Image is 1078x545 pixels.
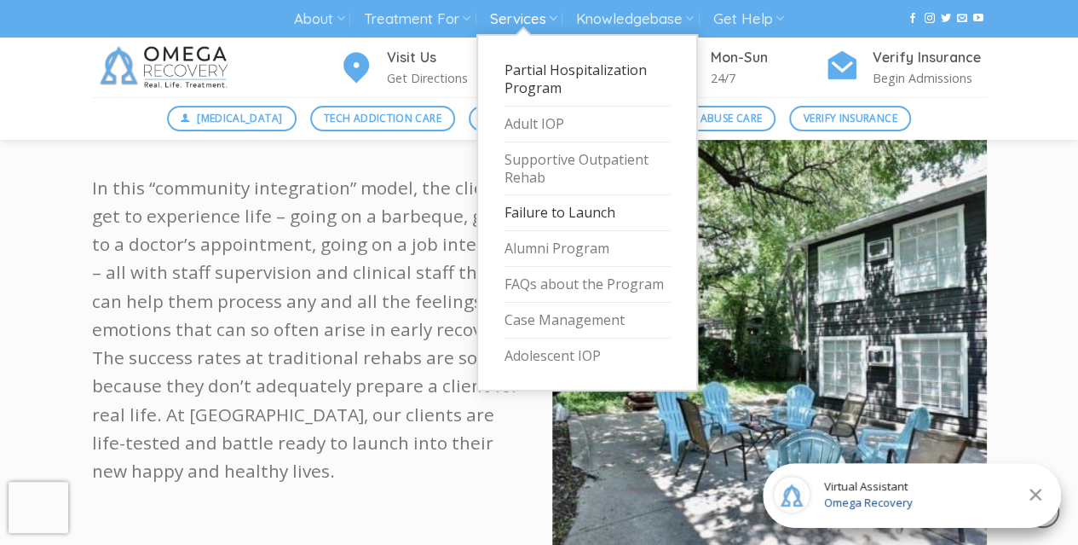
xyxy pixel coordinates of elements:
[504,142,671,196] a: Supportive Outpatient Rehab
[504,195,671,231] a: Failure to Launch
[504,107,671,142] a: Adult IOP
[504,231,671,267] a: Alumni Program
[908,13,918,25] a: Follow on Facebook
[504,339,671,374] a: Adolescent IOP
[713,3,784,35] a: Get Help
[957,13,967,25] a: Send us an email
[623,106,775,131] a: Substance Abuse Care
[339,47,501,89] a: Visit Us Get Directions
[873,47,987,69] h4: Verify Insurance
[310,106,456,131] a: Tech Addiction Care
[804,110,897,126] span: Verify Insurance
[364,3,470,35] a: Treatment For
[387,47,501,69] h4: Visit Us
[924,13,934,25] a: Follow on Instagram
[92,174,527,486] p: In this “community integration” model, the clients get to experience life – going on a barbeque, ...
[789,106,911,131] a: Verify Insurance
[711,68,825,88] p: 24/7
[873,68,987,88] p: Begin Admissions
[973,13,983,25] a: Follow on YouTube
[167,106,297,131] a: [MEDICAL_DATA]
[637,110,762,126] span: Substance Abuse Care
[576,3,694,35] a: Knowledgebase
[711,47,825,69] h4: Mon-Sun
[504,303,671,339] a: Case Management
[489,3,556,35] a: Services
[941,13,951,25] a: Follow on Twitter
[92,38,241,97] img: Omega Recovery
[504,267,671,303] a: FAQs about the Program
[324,110,441,126] span: Tech Addiction Care
[294,3,344,35] a: About
[825,47,987,89] a: Verify Insurance Begin Admissions
[387,68,501,88] p: Get Directions
[504,53,671,107] a: Partial Hospitalization Program
[469,106,609,131] a: Mental Health Care
[197,110,282,126] span: [MEDICAL_DATA]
